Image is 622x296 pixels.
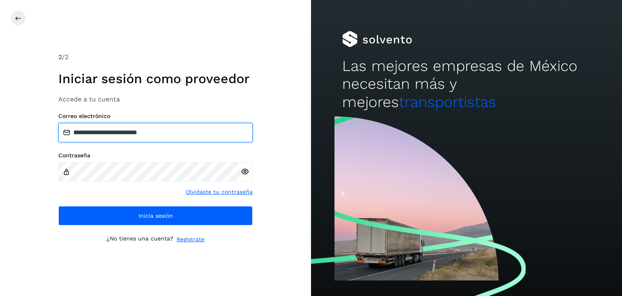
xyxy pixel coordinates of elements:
[186,188,253,196] a: Olvidaste tu contraseña
[177,235,204,244] a: Regístrate
[107,235,173,244] p: ¿No tienes una cuenta?
[58,95,253,103] h3: Accede a tu cuenta
[399,93,496,111] span: transportistas
[342,57,591,111] h2: Las mejores empresas de México necesitan más y mejores
[58,53,62,61] span: 2
[58,71,253,86] h1: Iniciar sesión como proveedor
[58,206,253,225] button: Inicia sesión
[58,113,253,120] label: Correo electrónico
[58,52,253,62] div: /2
[138,213,173,219] span: Inicia sesión
[58,152,253,159] label: Contraseña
